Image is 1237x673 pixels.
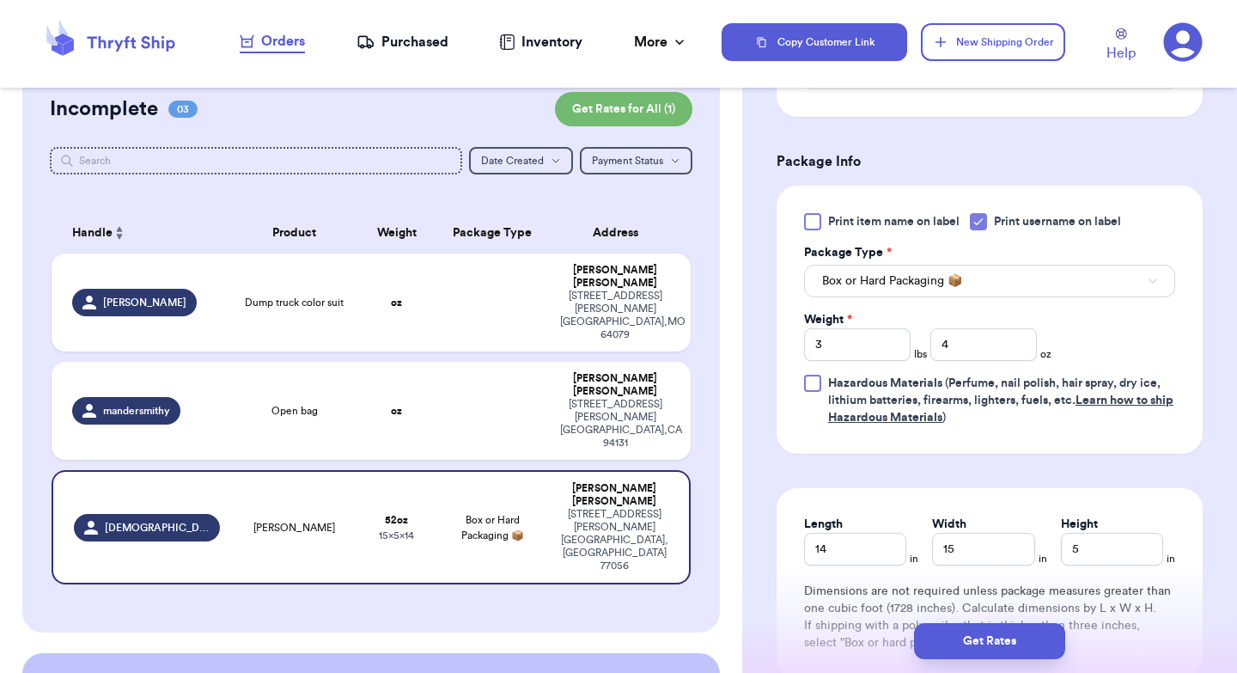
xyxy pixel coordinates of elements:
button: Box or Hard Packaging 📦 [804,265,1175,297]
a: Help [1106,28,1136,64]
span: Payment Status [592,156,663,166]
div: Orders [240,31,305,52]
h3: Package Info [777,151,1203,172]
th: Package Type [435,212,550,254]
label: Length [804,516,843,533]
span: Handle [72,224,113,242]
button: Payment Status [580,147,692,174]
span: Hazardous Materials [828,377,942,389]
th: Address [550,212,691,254]
span: 15 x 5 x 14 [379,530,414,541]
th: Product [230,212,358,254]
span: in [1167,552,1175,566]
div: [STREET_ADDRESS][PERSON_NAME] [GEOGRAPHIC_DATA] , CA 94131 [560,398,670,450]
div: More [634,32,688,52]
span: Print item name on label [828,213,960,230]
div: [STREET_ADDRESS][PERSON_NAME] [GEOGRAPHIC_DATA] , MO 64079 [560,290,670,341]
span: Dump truck color suit [245,296,344,309]
span: Print username on label [994,213,1121,230]
span: in [910,552,918,566]
label: Package Type [804,244,892,261]
label: Weight [804,311,852,328]
span: Open bag [271,404,318,418]
a: Inventory [499,32,582,52]
label: Height [1061,516,1098,533]
div: [PERSON_NAME] [PERSON_NAME] [560,264,670,290]
strong: 52 oz [385,515,408,525]
span: [PERSON_NAME] [253,521,335,535]
a: Purchased [356,32,448,52]
span: Help [1106,43,1136,64]
button: Get Rates [914,623,1065,659]
h2: Incomplete [50,95,158,123]
button: New Shipping Order [921,23,1065,61]
span: Date Created [481,156,544,166]
span: Box or Hard Packaging 📦 [461,515,524,541]
div: [PERSON_NAME] [PERSON_NAME] [560,372,670,398]
button: Get Rates for All (1) [555,92,692,126]
span: Box or Hard Packaging 📦 [822,272,962,290]
div: Dimensions are not required unless package measures greater than one cubic foot (1728 inches). Ca... [804,583,1175,652]
label: Width [932,516,966,533]
a: Orders [240,31,305,53]
span: lbs [914,347,927,361]
strong: oz [391,406,402,416]
button: Sort ascending [113,223,126,243]
button: Copy Customer Link [722,23,907,61]
span: 03 [168,101,198,118]
span: [DEMOGRAPHIC_DATA] [105,521,210,535]
span: (Perfume, nail polish, hair spray, dry ice, lithium batteries, firearms, lighters, fuels, etc. ) [828,377,1173,424]
th: Weight [358,212,435,254]
input: Search [50,147,462,174]
span: oz [1040,347,1051,361]
button: Date Created [469,147,573,174]
span: in [1039,552,1047,566]
div: [STREET_ADDRESS][PERSON_NAME] [GEOGRAPHIC_DATA] , [GEOGRAPHIC_DATA] 77056 [560,508,668,572]
strong: oz [391,297,402,308]
span: mandersmithy [103,404,170,418]
span: [PERSON_NAME] [103,296,186,309]
div: [PERSON_NAME] [PERSON_NAME] [560,482,668,508]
